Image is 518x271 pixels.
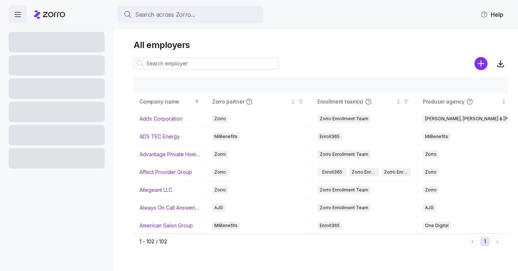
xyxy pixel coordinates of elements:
[134,58,279,69] input: Search employer
[320,222,340,230] span: Enroll365
[501,99,506,104] div: Not sorted
[214,150,226,158] span: Zorro
[214,115,226,123] span: Zorro
[139,98,193,106] div: Company name
[322,168,342,176] span: Enroll365
[396,99,401,104] div: Not sorted
[474,57,487,70] svg: add icon
[352,168,376,176] span: Zorro Enrollment Team
[194,99,199,104] div: Sorted ascending
[139,186,172,194] a: Allegeant LLC
[425,133,448,141] span: MiBenefits
[291,99,296,104] div: Not sorted
[320,150,368,158] span: Zorro Enrollment Team
[425,150,437,158] span: Zorro
[475,7,509,22] button: Help
[468,237,477,246] button: Previous page
[320,186,368,194] span: Zorro Enrollment Team
[139,238,465,245] div: 1 - 102 / 102
[134,93,206,110] th: Company nameSorted ascending
[423,98,465,105] span: Producer agency
[139,133,180,140] a: ADS TEC Energy
[214,186,226,194] span: Zorro
[135,10,195,19] span: Search across Zorro...
[214,133,238,141] span: MiBenefits
[214,168,226,176] span: Zorro
[212,98,244,105] span: Zorro partner
[139,169,192,176] a: Affect Provider Group
[312,93,417,110] th: Enrollment team(s)Not sorted
[139,115,182,122] a: Addx Corporation
[425,168,437,176] span: Zorro
[320,133,340,141] span: Enroll365
[480,237,490,246] button: 1
[481,10,503,19] span: Help
[134,39,508,50] h1: All employers
[214,222,238,230] span: MiBenefits
[320,115,368,123] span: Zorro Enrollment Team
[384,168,409,176] span: Zorro Enrollment Experts
[139,204,200,211] a: Always On Call Answering Service
[425,204,434,212] span: AJG
[320,204,368,212] span: Zorro Enrollment Team
[317,98,363,105] span: Enrollment team(s)
[139,222,193,229] a: American Salon Group
[206,93,312,110] th: Zorro partnerNot sorted
[425,186,437,194] span: Zorro
[493,237,502,246] button: Next page
[118,6,263,23] button: Search across Zorro...
[139,151,200,158] a: Advantage Private Home Care
[425,222,449,230] span: One Digital
[214,204,223,212] span: AJG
